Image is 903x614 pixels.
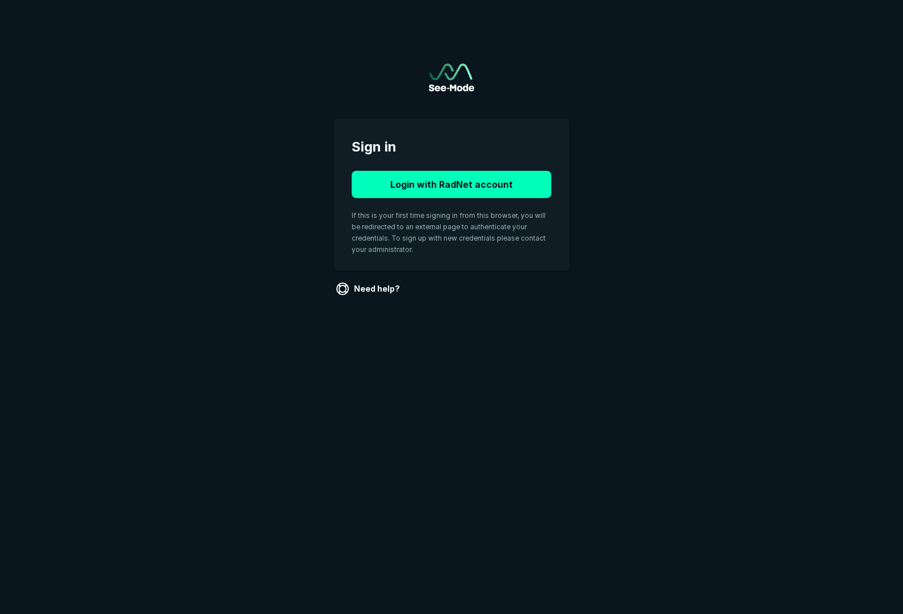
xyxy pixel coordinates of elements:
[429,64,474,91] a: Go to sign in
[352,211,546,254] span: If this is your first time signing in from this browser, you will be redirected to an external pa...
[352,171,551,198] button: Login with RadNet account
[429,64,474,91] img: See-Mode Logo
[352,137,551,157] span: Sign in
[334,280,404,298] a: Need help?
